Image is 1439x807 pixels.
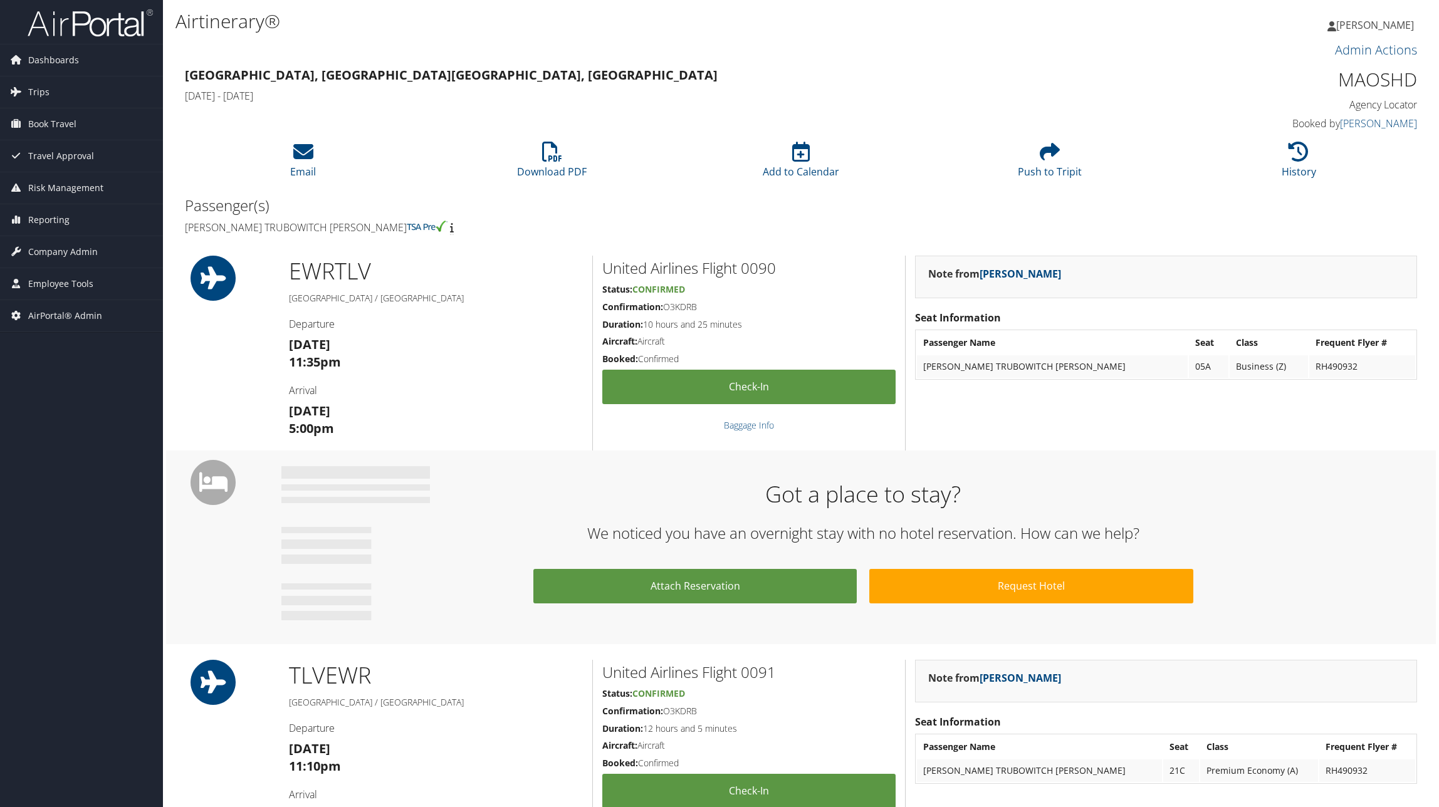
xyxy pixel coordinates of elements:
[602,722,643,734] strong: Duration:
[291,523,1436,544] h2: We noticed you have an overnight stay with no hotel reservation. How can we help?
[28,108,76,140] span: Book Travel
[28,268,93,299] span: Employee Tools
[185,66,718,83] strong: [GEOGRAPHIC_DATA], [GEOGRAPHIC_DATA] [GEOGRAPHIC_DATA], [GEOGRAPHIC_DATA]
[185,195,792,216] h2: Passenger(s)
[602,739,637,751] strong: Aircraft:
[1123,66,1417,93] h1: MAOSHD
[1335,41,1417,58] a: Admin Actions
[602,705,896,717] h5: O3KDRB
[1319,759,1415,782] td: RH490932
[28,76,50,108] span: Trips
[28,172,103,204] span: Risk Management
[1123,98,1417,112] h4: Agency Locator
[28,44,79,76] span: Dashboards
[185,221,792,234] h4: [PERSON_NAME] Trubowitch [PERSON_NAME]
[289,721,583,735] h4: Departure
[917,759,1161,782] td: [PERSON_NAME] TRUBOWITCH [PERSON_NAME]
[533,569,857,603] a: Attach Reservation
[602,318,896,331] h5: 10 hours and 25 minutes
[175,8,1010,34] h1: Airtinerary®
[602,318,643,330] strong: Duration:
[724,419,774,431] a: Baggage Info
[602,335,896,348] h5: Aircraft
[980,671,1061,685] a: [PERSON_NAME]
[289,383,583,397] h4: Arrival
[1319,736,1415,758] th: Frequent Flyer #
[291,479,1436,510] h1: Got a place to stay?
[602,705,663,717] strong: Confirmation:
[602,687,632,699] strong: Status:
[289,317,583,331] h4: Departure
[602,370,896,404] a: Check-in
[28,204,70,236] span: Reporting
[289,292,583,305] h5: [GEOGRAPHIC_DATA] / [GEOGRAPHIC_DATA]
[602,662,896,683] h2: United Airlines Flight 0091
[1200,759,1319,782] td: Premium Economy (A)
[289,402,330,419] strong: [DATE]
[602,301,663,313] strong: Confirmation:
[632,283,685,295] span: Confirmed
[602,757,896,769] h5: Confirmed
[28,300,102,331] span: AirPortal® Admin
[28,236,98,268] span: Company Admin
[1340,117,1417,130] a: [PERSON_NAME]
[602,722,896,735] h5: 12 hours and 5 minutes
[1189,355,1228,378] td: 05A
[602,739,896,752] h5: Aircraft
[1309,355,1415,378] td: RH490932
[1230,331,1309,354] th: Class
[1336,18,1414,32] span: [PERSON_NAME]
[1327,6,1426,44] a: [PERSON_NAME]
[928,671,1061,685] strong: Note from
[915,715,1001,729] strong: Seat Information
[1163,736,1199,758] th: Seat
[289,660,583,691] h1: TLV EWR
[290,148,316,179] a: Email
[289,353,341,370] strong: 11:35pm
[1189,331,1228,354] th: Seat
[869,569,1193,603] a: Request Hotel
[917,331,1187,354] th: Passenger Name
[28,140,94,172] span: Travel Approval
[289,256,583,287] h1: EWR TLV
[289,788,583,801] h4: Arrival
[915,311,1001,325] strong: Seat Information
[917,355,1187,378] td: [PERSON_NAME] TRUBOWITCH [PERSON_NAME]
[602,757,638,769] strong: Booked:
[289,696,583,709] h5: [GEOGRAPHIC_DATA] / [GEOGRAPHIC_DATA]
[602,353,638,365] strong: Booked:
[1309,331,1415,354] th: Frequent Flyer #
[632,687,685,699] span: Confirmed
[289,336,330,353] strong: [DATE]
[517,148,587,179] a: Download PDF
[185,89,1104,103] h4: [DATE] - [DATE]
[917,736,1161,758] th: Passenger Name
[1230,355,1309,378] td: Business (Z)
[602,353,896,365] h5: Confirmed
[1282,148,1316,179] a: History
[602,301,896,313] h5: O3KDRB
[980,267,1061,281] a: [PERSON_NAME]
[602,258,896,279] h2: United Airlines Flight 0090
[1018,148,1082,179] a: Push to Tripit
[1163,759,1199,782] td: 21C
[289,420,334,437] strong: 5:00pm
[763,148,839,179] a: Add to Calendar
[289,740,330,757] strong: [DATE]
[602,335,637,347] strong: Aircraft:
[289,758,341,774] strong: 11:10pm
[28,8,153,38] img: airportal-logo.png
[1123,117,1417,130] h4: Booked by
[602,283,632,295] strong: Status:
[1200,736,1319,758] th: Class
[928,267,1061,281] strong: Note from
[407,221,447,232] img: tsa-precheck.png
